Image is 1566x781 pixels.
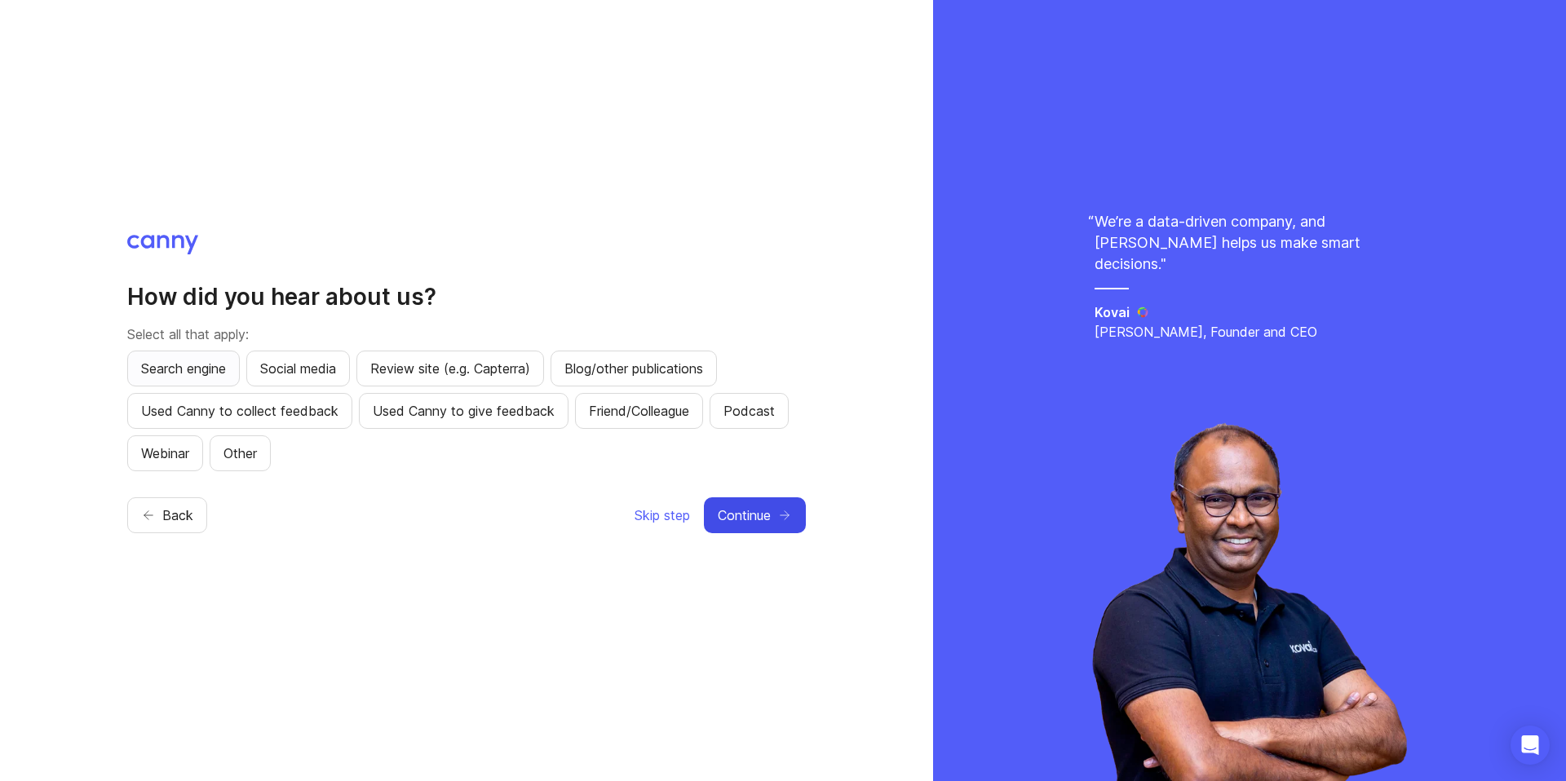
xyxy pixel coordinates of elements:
button: Review site (e.g. Capterra) [356,351,544,386]
div: Open Intercom Messenger [1511,726,1550,765]
button: Back [127,497,207,533]
button: Other [210,435,271,471]
button: Used Canny to collect feedback [127,393,352,429]
span: Blog/other publications [564,359,703,378]
button: Used Canny to give feedback [359,393,568,429]
span: Back [162,505,193,525]
button: Podcast [710,393,789,429]
p: [PERSON_NAME], Founder and CEO [1095,322,1405,342]
span: Continue [718,505,771,525]
span: Friend/Colleague [589,401,689,421]
button: Skip step [634,497,691,533]
button: Blog/other publications [551,351,717,386]
img: Canny logo [127,235,198,254]
span: Webinar [141,443,189,463]
h2: How did you hear about us? [127,282,806,311]
p: Select all that apply: [127,324,806,344]
span: Used Canny to collect feedback [141,401,338,421]
img: saravana-fdffc8c2a6fa09d1791ca03b1e989ae1.webp [1092,422,1407,781]
span: Used Canny to give feedback [373,401,555,421]
span: Review site (e.g. Capterra) [370,359,530,378]
span: Skip step [635,505,690,525]
span: Other [223,443,257,463]
p: We’re a data-driven company, and [PERSON_NAME] helps us make smart decisions. " [1095,211,1405,275]
span: Podcast [723,401,775,421]
button: Continue [704,497,806,533]
button: Webinar [127,435,203,471]
span: Social media [260,359,336,378]
img: Kovai logo [1136,306,1150,319]
button: Social media [246,351,350,386]
span: Search engine [141,359,226,378]
button: Friend/Colleague [575,393,703,429]
h5: Kovai [1095,302,1130,322]
button: Search engine [127,351,240,386]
